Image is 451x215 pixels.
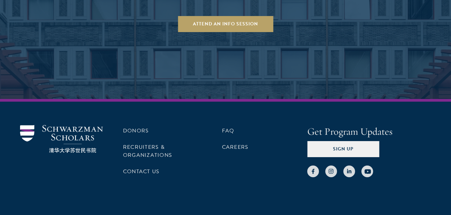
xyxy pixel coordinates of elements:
[222,143,249,151] a: Careers
[307,141,379,157] button: Sign Up
[20,125,103,153] img: Schwarzman Scholars
[307,125,431,138] h4: Get Program Updates
[178,16,273,32] a: Attend an Info Session
[123,143,172,159] a: Recruiters & Organizations
[123,168,159,176] a: Contact Us
[222,127,234,135] a: FAQ
[123,127,149,135] a: Donors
